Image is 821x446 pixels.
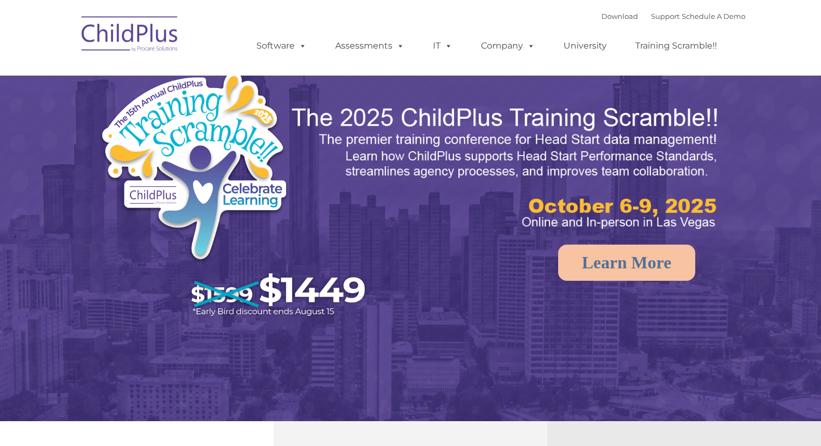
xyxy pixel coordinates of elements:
a: Training Scramble!! [625,35,728,57]
a: Download [601,12,638,21]
a: Schedule A Demo [682,12,745,21]
a: Support [651,12,680,21]
a: Learn More [558,245,695,281]
a: Assessments [324,35,415,57]
a: University [553,35,618,57]
font: | [601,12,745,21]
a: Software [246,35,317,57]
a: Company [470,35,546,57]
img: ChildPlus by Procare Solutions [76,9,184,63]
a: IT [422,35,463,57]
